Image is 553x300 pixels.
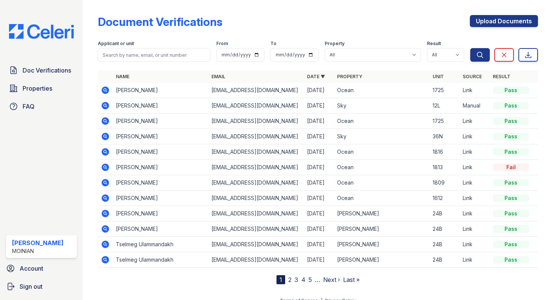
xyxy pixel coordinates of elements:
img: CE_Logo_Blue-a8612792a0a2168367f1c8372b55b34899dd931a85d93a1a3d3e32e68fde9ad4.png [3,24,80,39]
td: 1809 [430,175,460,191]
div: Pass [493,117,529,125]
td: [PERSON_NAME] [334,252,430,268]
td: [PERSON_NAME] [334,221,430,237]
td: [PERSON_NAME] [113,98,208,114]
td: Sky [334,98,430,114]
div: 1 [276,275,285,284]
td: [DATE] [304,129,334,144]
td: Ocean [334,114,430,129]
td: Link [460,252,490,268]
td: Tselmeg Ulammandakh [113,237,208,252]
label: Applicant or unit [98,41,134,47]
div: Pass [493,179,529,186]
td: [PERSON_NAME] [113,129,208,144]
span: Doc Verifications [23,66,71,75]
td: Link [460,160,490,175]
div: Moinian [12,247,64,255]
div: Pass [493,210,529,217]
td: [PERSON_NAME] [113,175,208,191]
a: Email [211,74,225,79]
td: [PERSON_NAME] [334,206,430,221]
div: Pass [493,241,529,248]
td: [DATE] [304,114,334,129]
a: Properties [6,81,77,96]
td: 12L [430,98,460,114]
td: 24B [430,206,460,221]
span: Sign out [20,282,43,291]
td: Tselmeg Ulammandakh [113,252,208,268]
a: Last » [343,276,360,283]
a: 4 [301,276,305,283]
td: Link [460,191,490,206]
td: 1816 [430,144,460,160]
td: Ocean [334,144,430,160]
td: Ocean [334,175,430,191]
td: [EMAIL_ADDRESS][DOMAIN_NAME] [208,252,304,268]
td: [PERSON_NAME] [113,83,208,98]
a: Unit [433,74,444,79]
div: Document Verifications [98,15,222,29]
td: Link [460,144,490,160]
a: Account [3,261,80,276]
td: [EMAIL_ADDRESS][DOMAIN_NAME] [208,237,304,252]
td: Sky [334,129,430,144]
label: Result [427,41,441,47]
td: Link [460,83,490,98]
td: [EMAIL_ADDRESS][DOMAIN_NAME] [208,221,304,237]
div: Pass [493,194,529,202]
a: 3 [295,276,298,283]
td: Link [460,129,490,144]
td: Link [460,221,490,237]
span: … [315,275,320,284]
td: Link [460,237,490,252]
label: To [270,41,276,47]
a: Upload Documents [470,15,538,27]
td: Ocean [334,160,430,175]
td: [DATE] [304,83,334,98]
td: 24B [430,221,460,237]
td: Link [460,206,490,221]
td: Manual [460,98,490,114]
a: 2 [288,276,292,283]
div: [PERSON_NAME] [12,238,64,247]
label: Property [325,41,345,47]
a: Sign out [3,279,80,294]
span: FAQ [23,102,35,111]
td: [EMAIL_ADDRESS][DOMAIN_NAME] [208,191,304,206]
td: [PERSON_NAME] [113,144,208,160]
td: [EMAIL_ADDRESS][DOMAIN_NAME] [208,114,304,129]
a: Date ▼ [307,74,325,79]
td: [DATE] [304,191,334,206]
td: [EMAIL_ADDRESS][DOMAIN_NAME] [208,129,304,144]
td: Link [460,114,490,129]
td: [DATE] [304,98,334,114]
td: [EMAIL_ADDRESS][DOMAIN_NAME] [208,175,304,191]
td: 1725 [430,83,460,98]
td: [PERSON_NAME] [113,191,208,206]
td: [PERSON_NAME] [113,206,208,221]
a: Next › [323,276,340,283]
td: Ocean [334,191,430,206]
a: FAQ [6,99,77,114]
input: Search by name, email, or unit number [98,48,210,62]
td: [PERSON_NAME] [113,160,208,175]
td: [DATE] [304,237,334,252]
td: [EMAIL_ADDRESS][DOMAIN_NAME] [208,160,304,175]
td: Link [460,175,490,191]
a: Source [463,74,482,79]
div: Pass [493,256,529,264]
div: Fail [493,164,529,171]
div: Pass [493,133,529,140]
td: [PERSON_NAME] [113,221,208,237]
td: [EMAIL_ADDRESS][DOMAIN_NAME] [208,206,304,221]
td: [DATE] [304,160,334,175]
td: [EMAIL_ADDRESS][DOMAIN_NAME] [208,98,304,114]
div: Pass [493,102,529,109]
td: [DATE] [304,144,334,160]
a: Doc Verifications [6,63,77,78]
td: 1725 [430,114,460,129]
a: 5 [308,276,312,283]
label: From [216,41,228,47]
a: Result [493,74,510,79]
